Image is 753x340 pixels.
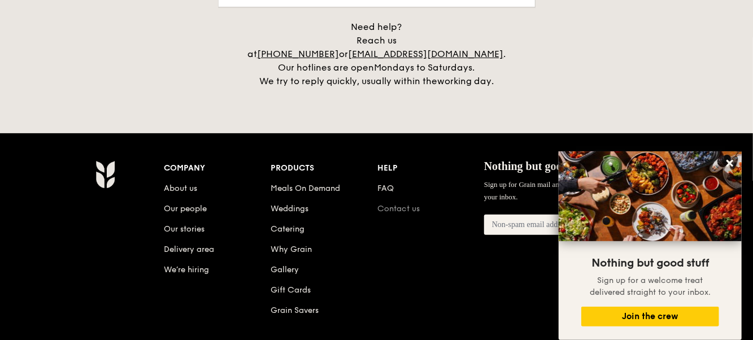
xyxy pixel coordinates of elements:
div: Need help? Reach us at or . Our hotlines are open We try to reply quickly, usually within the [236,20,518,88]
span: Nothing but good stuff [484,160,593,172]
img: AYc88T3wAAAABJRU5ErkJggg== [95,160,115,189]
span: Mondays to Saturdays. [375,62,475,73]
div: Products [271,160,377,176]
a: Why Grain [271,245,312,254]
span: Sign up for Grain mail and get a welcome treat delivered straight to your inbox. [484,180,683,201]
a: Gift Cards [271,285,311,295]
img: DSC07876-Edit02-Large.jpeg [559,151,742,241]
a: We’re hiring [164,265,210,274]
span: Nothing but good stuff [591,256,709,270]
input: Non-spam email address [484,215,610,235]
button: Close [721,154,739,172]
a: Our people [164,204,207,213]
div: Help [377,160,484,176]
a: [PHONE_NUMBER] [257,49,339,59]
a: FAQ [377,184,394,193]
a: Our stories [164,224,205,234]
span: working day. [437,76,494,86]
a: Catering [271,224,304,234]
a: Meals On Demand [271,184,340,193]
a: About us [164,184,198,193]
a: Grain Savers [271,306,319,315]
span: Sign up for a welcome treat delivered straight to your inbox. [590,276,711,297]
button: Join the crew [581,307,719,326]
div: Company [164,160,271,176]
a: Contact us [377,204,420,213]
a: Delivery area [164,245,215,254]
a: [EMAIL_ADDRESS][DOMAIN_NAME] [348,49,503,59]
a: Gallery [271,265,299,274]
a: Weddings [271,204,308,213]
